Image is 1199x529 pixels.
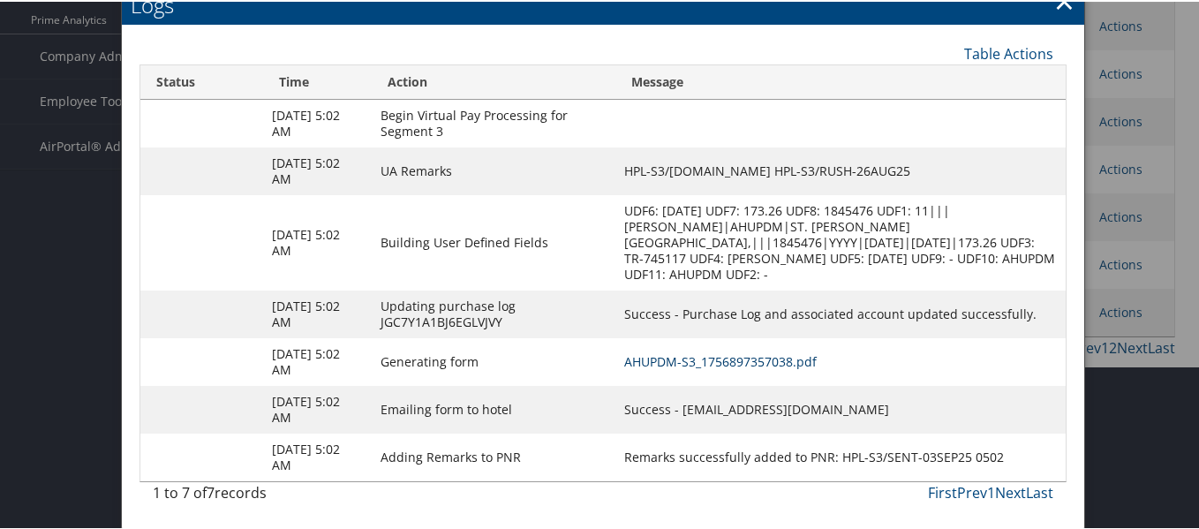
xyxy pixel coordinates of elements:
a: Table Actions [964,42,1053,62]
td: [DATE] 5:02 AM [263,289,371,336]
a: Last [1026,481,1053,501]
th: Status: activate to sort column ascending [140,64,264,98]
td: Building User Defined Fields [372,193,615,289]
td: [DATE] 5:02 AM [263,193,371,289]
th: Time: activate to sort column ascending [263,64,371,98]
th: Message: activate to sort column ascending [615,64,1066,98]
a: First [928,481,957,501]
td: [DATE] 5:02 AM [263,432,371,480]
td: Emailing form to hotel [372,384,615,432]
div: 1 to 7 of records [153,480,358,510]
td: Updating purchase log JGC7Y1A1BJ6EGLVJVY [372,289,615,336]
td: Remarks successfully added to PNR: HPL-S3/SENT-03SEP25 0502 [615,432,1066,480]
a: Prev [957,481,987,501]
td: [DATE] 5:02 AM [263,384,371,432]
td: [DATE] 5:02 AM [263,336,371,384]
td: [DATE] 5:02 AM [263,98,371,146]
th: Action: activate to sort column ascending [372,64,615,98]
a: 1 [987,481,995,501]
td: Generating form [372,336,615,384]
a: Next [995,481,1026,501]
td: [DATE] 5:02 AM [263,146,371,193]
td: HPL-S3/[DOMAIN_NAME] HPL-S3/RUSH-26AUG25 [615,146,1066,193]
td: UDF6: [DATE] UDF7: 173.26 UDF8: 1845476 UDF1: 11|||[PERSON_NAME]|AHUPDM|ST. [PERSON_NAME][GEOGRAP... [615,193,1066,289]
span: 7 [207,481,215,501]
td: Success - [EMAIL_ADDRESS][DOMAIN_NAME] [615,384,1066,432]
td: UA Remarks [372,146,615,193]
td: Success - Purchase Log and associated account updated successfully. [615,289,1066,336]
td: Adding Remarks to PNR [372,432,615,480]
td: Begin Virtual Pay Processing for Segment 3 [372,98,615,146]
a: AHUPDM-S3_1756897357038.pdf [624,351,817,368]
